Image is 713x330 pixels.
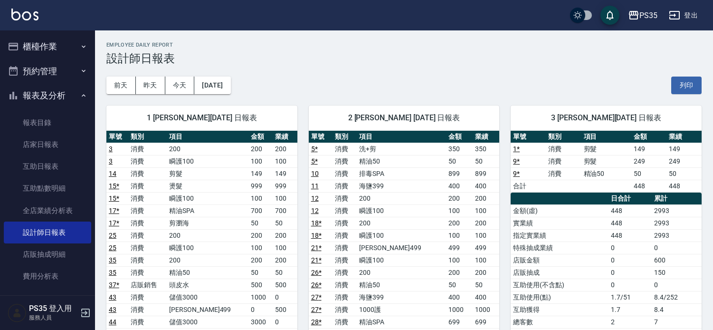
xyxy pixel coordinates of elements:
[473,167,499,180] td: 899
[128,291,167,303] td: 消費
[106,42,702,48] h2: Employee Daily Report
[333,180,357,192] td: 消費
[118,113,286,123] span: 1 [PERSON_NAME][DATE] 日報表
[4,155,91,177] a: 互助日報表
[357,143,446,155] td: 洗+剪
[128,204,167,217] td: 消費
[631,180,666,192] td: 448
[333,291,357,303] td: 消費
[473,254,499,266] td: 100
[4,222,91,243] a: 設計師日報表
[333,192,357,204] td: 消費
[128,192,167,204] td: 消費
[631,167,666,180] td: 50
[357,266,446,279] td: 200
[581,167,631,180] td: 精油50
[357,303,446,316] td: 1000護
[29,313,77,322] p: 服務人員
[511,254,608,266] td: 店販金額
[309,131,333,143] th: 單號
[167,204,248,217] td: 精油SPA
[357,217,446,229] td: 200
[511,229,608,242] td: 指定實業績
[248,291,273,303] td: 1000
[109,306,116,313] a: 43
[546,155,581,167] td: 消費
[473,180,499,192] td: 400
[511,131,546,143] th: 單號
[311,170,319,177] a: 10
[248,192,273,204] td: 100
[581,143,631,155] td: 剪髮
[357,229,446,242] td: 瞬護100
[106,77,136,94] button: 前天
[167,242,248,254] td: 瞬護100
[473,204,499,217] td: 100
[128,279,167,291] td: 店販銷售
[109,157,113,165] a: 3
[357,316,446,328] td: 精油SPA
[652,229,702,242] td: 2993
[194,77,230,94] button: [DATE]
[167,266,248,279] td: 精油50
[446,291,473,303] td: 400
[333,204,357,217] td: 消費
[248,204,273,217] td: 700
[511,131,702,193] table: a dense table
[473,279,499,291] td: 50
[631,155,666,167] td: 249
[511,279,608,291] td: 互助使用(不含點)
[273,204,297,217] td: 700
[652,291,702,303] td: 8.4/252
[109,293,116,301] a: 43
[357,242,446,254] td: [PERSON_NAME]499
[546,167,581,180] td: 消費
[109,145,113,153] a: 3
[273,229,297,242] td: 200
[311,194,319,202] a: 12
[320,113,488,123] span: 2 [PERSON_NAME] [DATE] 日報表
[446,180,473,192] td: 400
[167,254,248,266] td: 200
[473,192,499,204] td: 200
[666,167,702,180] td: 50
[333,303,357,316] td: 消費
[128,143,167,155] td: 消費
[666,180,702,192] td: 448
[631,131,666,143] th: 金額
[167,229,248,242] td: 200
[446,167,473,180] td: 899
[333,217,357,229] td: 消費
[446,155,473,167] td: 50
[511,266,608,279] td: 店販抽成
[136,77,165,94] button: 昨天
[546,143,581,155] td: 消費
[128,155,167,167] td: 消費
[357,192,446,204] td: 200
[357,291,446,303] td: 海鹽399
[167,217,248,229] td: 剪瀏海
[248,180,273,192] td: 999
[29,304,77,313] h5: PS35 登入用
[357,155,446,167] td: 精油50
[167,291,248,303] td: 儲值3000
[652,316,702,328] td: 7
[333,155,357,167] td: 消費
[333,242,357,254] td: 消費
[311,207,319,214] a: 12
[608,266,652,279] td: 0
[608,316,652,328] td: 2
[167,155,248,167] td: 瞬護100
[446,254,473,266] td: 100
[666,155,702,167] td: 249
[446,279,473,291] td: 50
[273,303,297,316] td: 500
[333,131,357,143] th: 類別
[511,316,608,328] td: 總客數
[473,242,499,254] td: 499
[4,200,91,222] a: 全店業績分析表
[273,279,297,291] td: 500
[4,112,91,134] a: 報表目錄
[128,254,167,266] td: 消費
[248,279,273,291] td: 500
